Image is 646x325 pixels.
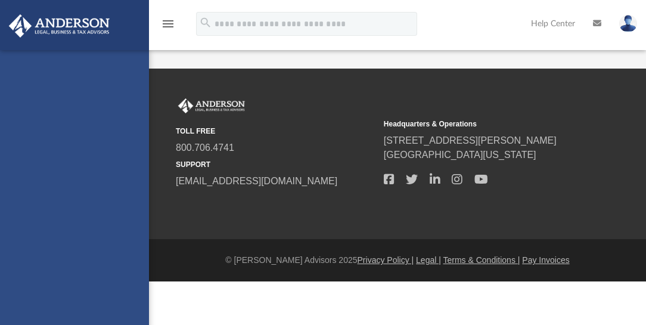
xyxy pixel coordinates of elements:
a: [EMAIL_ADDRESS][DOMAIN_NAME] [176,176,337,186]
a: Privacy Policy | [358,255,414,265]
i: search [199,16,212,29]
a: 800.706.4741 [176,143,234,153]
small: TOLL FREE [176,126,375,137]
img: User Pic [619,15,637,32]
a: Terms & Conditions | [443,255,520,265]
a: menu [161,23,175,31]
a: [STREET_ADDRESS][PERSON_NAME] [384,135,557,146]
img: Anderson Advisors Platinum Portal [5,14,113,38]
div: © [PERSON_NAME] Advisors 2025 [149,254,646,267]
a: Legal | [416,255,441,265]
small: SUPPORT [176,159,375,170]
a: Pay Invoices [522,255,569,265]
i: menu [161,17,175,31]
a: [GEOGRAPHIC_DATA][US_STATE] [384,150,536,160]
small: Headquarters & Operations [384,119,583,129]
img: Anderson Advisors Platinum Portal [176,98,247,114]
